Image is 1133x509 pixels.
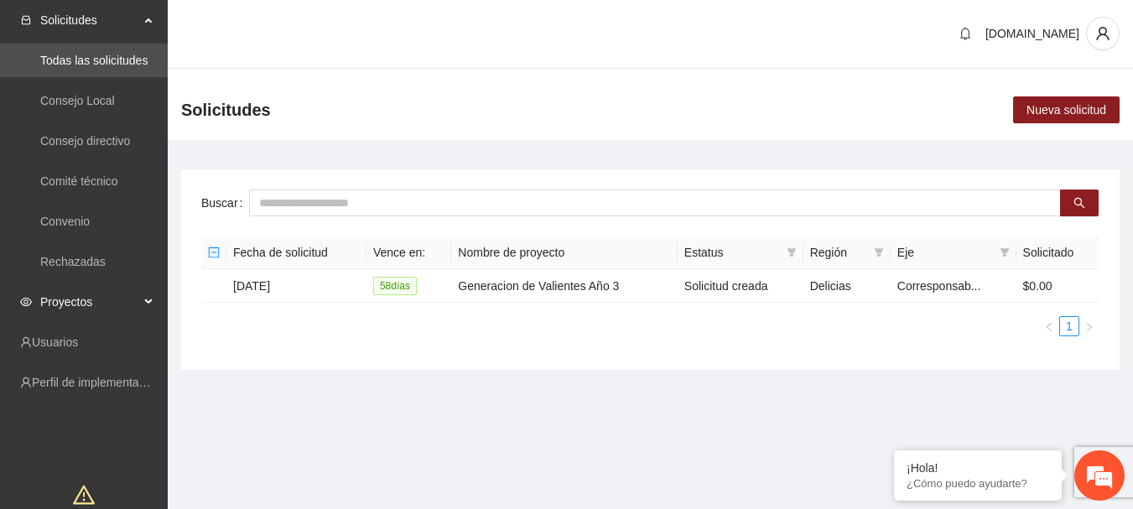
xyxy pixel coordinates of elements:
span: filter [996,240,1013,265]
span: 58 día s [373,277,417,295]
button: Nueva solicitud [1013,96,1120,123]
th: Vence en: [366,236,451,269]
button: bell [952,20,979,47]
th: Nombre de proyecto [451,236,678,269]
span: Corresponsab... [897,279,981,293]
th: Solicitado [1016,236,1099,269]
span: Nueva solicitud [1026,101,1106,119]
p: ¿Cómo puedo ayudarte? [907,477,1049,490]
li: 1 [1059,316,1079,336]
span: Eje [897,243,993,262]
a: Consejo Local [40,94,115,107]
span: Estatus [684,243,780,262]
span: eye [20,296,32,308]
td: Generacion de Valientes Año 3 [451,269,678,303]
th: Fecha de solicitud [226,236,366,269]
span: Solicitudes [181,96,271,123]
a: Perfil de implementadora [32,376,163,389]
span: left [1044,322,1054,332]
button: user [1086,17,1120,50]
span: warning [73,484,95,506]
button: search [1060,190,1099,216]
a: Comité técnico [40,174,118,188]
button: right [1079,316,1099,336]
li: Previous Page [1039,316,1059,336]
td: Solicitud creada [678,269,803,303]
span: right [1084,322,1094,332]
span: filter [1000,247,1010,257]
td: Delicias [803,269,891,303]
label: Buscar [201,190,249,216]
a: Consejo directivo [40,134,130,148]
span: search [1073,197,1085,210]
span: user [1087,26,1119,41]
td: $0.00 [1016,269,1099,303]
span: filter [874,247,884,257]
span: Región [810,243,867,262]
a: Convenio [40,215,90,228]
span: inbox [20,14,32,26]
li: Next Page [1079,316,1099,336]
span: Proyectos [40,285,139,319]
a: Usuarios [32,335,78,349]
span: filter [787,247,797,257]
span: Solicitudes [40,3,139,37]
span: bell [953,27,978,40]
div: ¡Hola! [907,461,1049,475]
button: left [1039,316,1059,336]
span: filter [783,240,800,265]
span: [DOMAIN_NAME] [985,27,1079,40]
a: Rechazadas [40,255,106,268]
a: 1 [1060,317,1078,335]
a: Todas las solicitudes [40,54,148,67]
span: minus-square [208,247,220,258]
span: filter [871,240,887,265]
td: [DATE] [226,269,366,303]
